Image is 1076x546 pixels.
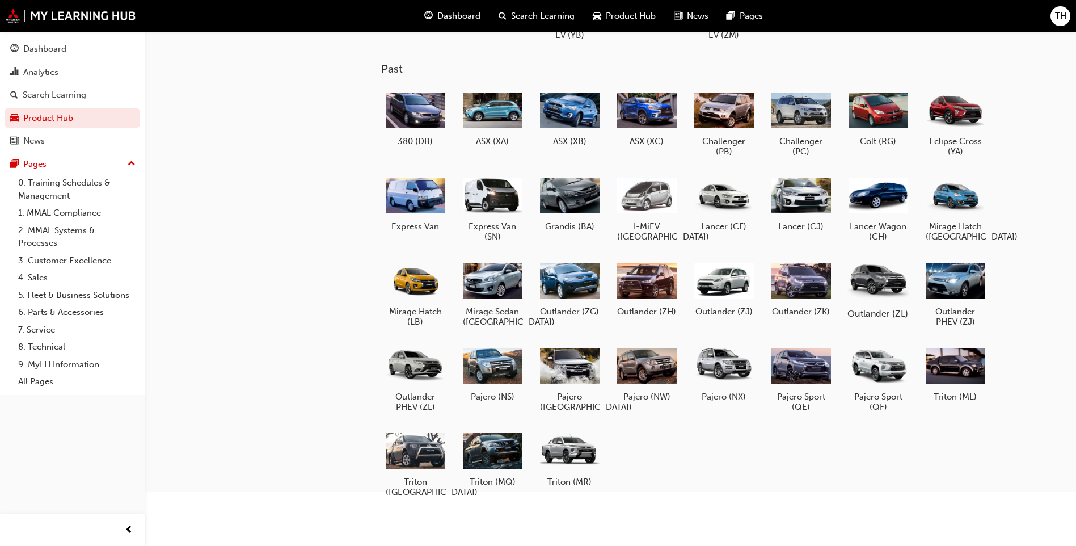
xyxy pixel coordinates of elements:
[5,131,140,152] a: News
[381,255,449,331] a: Mirage Hatch (LB)
[23,158,47,171] div: Pages
[535,85,604,151] a: ASX (XB)
[381,341,449,417] a: Outlander PHEV (ZL)
[14,321,140,339] a: 7. Service
[540,136,600,146] h5: ASX (XB)
[381,62,1026,75] h3: Past
[617,392,677,402] h5: Pajero (NW)
[458,341,526,406] a: Pajero (NS)
[5,154,140,175] button: Pages
[690,341,758,406] a: Pajero (NX)
[10,159,19,170] span: pages-icon
[128,157,136,171] span: up-icon
[767,170,835,236] a: Lancer (CJ)
[458,170,526,246] a: Express Van (SN)
[694,306,754,317] h5: Outlander (ZJ)
[613,255,681,321] a: Outlander (ZH)
[921,170,989,246] a: Mirage Hatch ([GEOGRAPHIC_DATA])
[14,222,140,252] a: 2. MMAL Systems & Processes
[14,174,140,204] a: 0. Training Schedules & Management
[386,392,445,412] h5: Outlander PHEV (ZL)
[540,306,600,317] h5: Outlander (ZG)
[5,62,140,83] a: Analytics
[386,221,445,232] h5: Express Van
[694,136,754,157] h5: Challenger (PB)
[617,306,677,317] h5: Outlander (ZH)
[718,5,772,28] a: pages-iconPages
[849,221,908,242] h5: Lancer Wagon (CH)
[665,5,718,28] a: news-iconNews
[511,10,575,23] span: Search Learning
[125,523,133,537] span: prev-icon
[926,221,985,242] h5: Mirage Hatch ([GEOGRAPHIC_DATA])
[23,43,66,56] div: Dashboard
[5,108,140,129] a: Product Hub
[771,221,831,232] h5: Lancer (CJ)
[14,287,140,304] a: 5. Fleet & Business Solutions
[14,338,140,356] a: 8. Technical
[540,392,600,412] h5: Pajero ([GEOGRAPHIC_DATA])
[847,308,910,318] h5: Outlander (ZL)
[767,85,835,161] a: Challenger (PC)
[10,114,19,124] span: car-icon
[463,477,522,487] h5: Triton (MQ)
[674,9,682,23] span: news-icon
[381,426,449,502] a: Triton ([GEOGRAPHIC_DATA])
[687,10,708,23] span: News
[458,85,526,151] a: ASX (XA)
[844,341,912,417] a: Pajero Sport (QF)
[1050,6,1070,26] button: TH
[593,9,601,23] span: car-icon
[926,306,985,327] h5: Outlander PHEV (ZJ)
[844,170,912,246] a: Lancer Wagon (CH)
[921,341,989,406] a: Triton (ML)
[10,44,19,54] span: guage-icon
[437,10,480,23] span: Dashboard
[14,252,140,270] a: 3. Customer Excellence
[690,170,758,236] a: Lancer (CF)
[921,255,989,331] a: Outlander PHEV (ZJ)
[458,255,526,331] a: Mirage Sedan ([GEOGRAPHIC_DATA])
[767,341,835,417] a: Pajero Sport (QE)
[381,85,449,151] a: 380 (DB)
[771,306,831,317] h5: Outlander (ZK)
[849,136,908,146] h5: Colt (RG)
[849,392,908,412] h5: Pajero Sport (QF)
[463,306,522,327] h5: Mirage Sedan ([GEOGRAPHIC_DATA])
[584,5,665,28] a: car-iconProduct Hub
[926,136,985,157] h5: Eclipse Cross (YA)
[14,269,140,287] a: 4. Sales
[694,392,754,402] h5: Pajero (NX)
[617,136,677,146] h5: ASX (XC)
[10,136,19,146] span: news-icon
[6,9,136,23] img: mmal
[926,392,985,402] h5: Triton (ML)
[771,392,831,412] h5: Pajero Sport (QE)
[14,356,140,373] a: 9. MyLH Information
[535,341,604,417] a: Pajero ([GEOGRAPHIC_DATA])
[10,90,18,100] span: search-icon
[381,170,449,236] a: Express Van
[535,255,604,321] a: Outlander (ZG)
[458,426,526,492] a: Triton (MQ)
[10,68,19,78] span: chart-icon
[613,170,681,246] a: I-MiEV ([GEOGRAPHIC_DATA])
[386,306,445,327] h5: Mirage Hatch (LB)
[727,9,735,23] span: pages-icon
[490,5,584,28] a: search-iconSearch Learning
[606,10,656,23] span: Product Hub
[540,221,600,232] h5: Grandis (BA)
[415,5,490,28] a: guage-iconDashboard
[921,85,989,161] a: Eclipse Cross (YA)
[5,85,140,106] a: Search Learning
[540,477,600,487] h5: Triton (MR)
[1055,10,1066,23] span: TH
[613,85,681,151] a: ASX (XC)
[844,255,912,321] a: Outlander (ZL)
[613,341,681,406] a: Pajero (NW)
[767,255,835,321] a: Outlander (ZK)
[694,221,754,232] h5: Lancer (CF)
[23,89,86,102] div: Search Learning
[771,136,831,157] h5: Challenger (PC)
[386,477,445,497] h5: Triton ([GEOGRAPHIC_DATA])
